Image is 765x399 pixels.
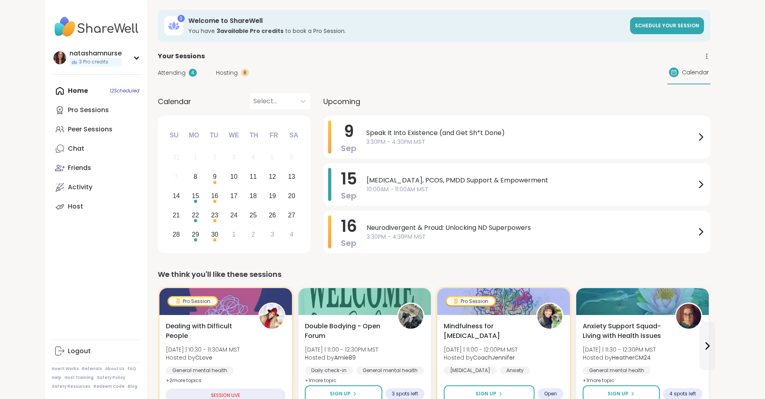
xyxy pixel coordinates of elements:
div: 28 [173,229,180,240]
div: 10 [231,171,238,182]
a: Schedule your session [630,17,704,34]
div: 1 [194,152,197,163]
span: Sign Up [608,390,628,397]
div: 19 [269,190,276,201]
div: Choose Wednesday, October 1st, 2025 [225,226,243,243]
a: Safety Policy [97,375,125,381]
span: Calendar [158,96,191,107]
div: We [225,127,243,144]
span: Your Sessions [158,51,205,61]
span: 4 spots left [669,391,696,397]
a: Blog [128,384,137,389]
div: Not available Wednesday, September 3rd, 2025 [225,149,243,166]
div: 7 [174,171,178,182]
span: 15 [341,168,357,190]
div: 16 [211,190,218,201]
div: Choose Saturday, October 4th, 2025 [283,226,300,243]
span: Anxiety Support Squad- Living with Health Issues [583,321,666,341]
div: 21 [173,210,180,221]
a: Activity [52,178,141,197]
div: Choose Friday, September 12th, 2025 [264,168,281,186]
span: Dealing with Difficult People [166,321,249,341]
div: 12 [269,171,276,182]
div: 17 [231,190,238,201]
div: 2 [213,152,216,163]
div: Not available Thursday, September 4th, 2025 [245,149,262,166]
div: 6 [290,152,294,163]
div: 14 [173,190,180,201]
div: Anxiety [500,366,530,374]
a: FAQ [128,366,136,372]
div: Daily check-in [305,366,353,374]
div: Choose Saturday, September 13th, 2025 [283,168,300,186]
div: Not available Tuesday, September 2nd, 2025 [206,149,223,166]
div: Fr [265,127,283,144]
b: 3 available Pro credit s [216,27,284,35]
div: Choose Saturday, September 27th, 2025 [283,207,300,224]
div: General mental health [166,366,234,374]
div: 29 [192,229,199,240]
span: Open [544,391,557,397]
span: Hosted by [583,354,656,362]
div: Choose Wednesday, September 24th, 2025 [225,207,243,224]
span: Speak It Into Existence (and Get Sh*t Done) [366,128,696,138]
a: Redeem Code [94,384,124,389]
a: Friends [52,158,141,178]
span: Sign Up [330,390,351,397]
div: 20 [288,190,295,201]
span: 10:00AM - 11:00AM MST [367,185,696,194]
span: 9 [344,120,354,143]
div: Choose Sunday, September 14th, 2025 [168,188,185,205]
div: Choose Thursday, September 11th, 2025 [245,168,262,186]
div: Logout [68,347,91,356]
div: General mental health [583,366,651,374]
b: CoachJennifer [473,354,515,362]
b: Amie89 [334,354,356,362]
div: Friends [68,164,91,172]
div: General mental health [356,366,424,374]
div: Choose Tuesday, September 16th, 2025 [206,188,223,205]
div: 26 [269,210,276,221]
div: Choose Thursday, September 18th, 2025 [245,188,262,205]
div: Choose Tuesday, September 30th, 2025 [206,226,223,243]
div: Choose Thursday, October 2nd, 2025 [245,226,262,243]
h3: You have to book a Pro Session. [188,27,625,35]
div: 3 [177,15,185,22]
span: Neurodivergent & Proud: Unlocking ND Superpowers [367,223,696,233]
span: 3:30PM - 4:30PM MST [367,233,696,241]
span: Schedule your session [635,22,699,29]
div: Activity [68,183,92,192]
span: [DATE] | 11:30 - 12:30PM MST [583,346,656,354]
a: Help [52,375,61,381]
div: 22 [192,210,199,221]
span: Double Bodying - Open Forum [305,321,388,341]
img: Amie89 [398,304,423,329]
span: Calendar [682,68,709,77]
div: Choose Sunday, September 21st, 2025 [168,207,185,224]
a: How It Works [52,366,79,372]
div: 8 [194,171,197,182]
div: Choose Wednesday, September 17th, 2025 [225,188,243,205]
a: Chat [52,139,141,158]
div: 13 [288,171,295,182]
span: 3:30PM - 4:30PM MST [366,138,696,146]
div: [MEDICAL_DATA] [444,366,497,374]
span: 3 Pro credits [79,59,108,65]
div: Choose Saturday, September 20th, 2025 [283,188,300,205]
div: Choose Monday, September 22nd, 2025 [187,207,204,224]
div: Tu [205,127,223,144]
div: Choose Friday, September 19th, 2025 [264,188,281,205]
h3: Welcome to ShareWell [188,16,625,25]
span: Hosted by [444,354,518,362]
span: Sep [341,190,357,201]
div: 25 [250,210,257,221]
div: Not available Sunday, August 31st, 2025 [168,149,185,166]
img: ShareWell Nav Logo [52,13,141,41]
span: Sep [341,143,357,154]
div: 15 [192,190,199,201]
a: Logout [52,342,141,361]
div: Choose Thursday, September 25th, 2025 [245,207,262,224]
div: Not available Saturday, September 6th, 2025 [283,149,300,166]
div: 27 [288,210,295,221]
div: Not available Monday, September 1st, 2025 [187,149,204,166]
